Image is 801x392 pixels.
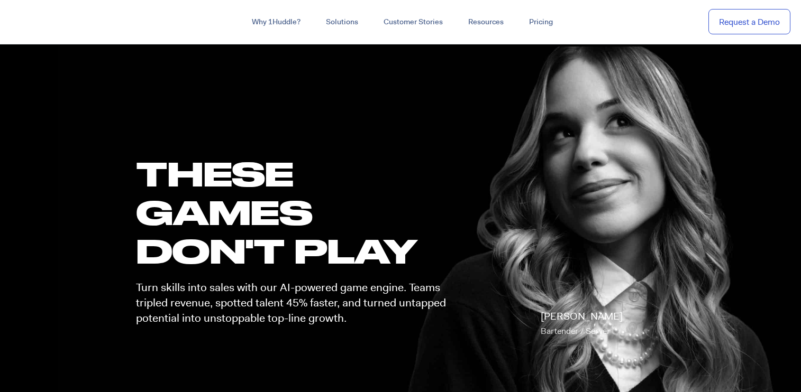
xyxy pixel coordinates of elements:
[456,13,516,32] a: Resources
[136,280,456,326] p: Turn skills into sales with our AI-powered game engine. Teams tripled revenue, spotted talent 45%...
[313,13,371,32] a: Solutions
[541,325,610,337] span: Bartender / Server
[541,309,623,339] p: [PERSON_NAME]
[708,9,790,35] a: Request a Demo
[516,13,566,32] a: Pricing
[371,13,456,32] a: Customer Stories
[136,154,456,270] h1: these GAMES DON'T PLAY
[239,13,313,32] a: Why 1Huddle?
[11,12,86,32] img: ...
